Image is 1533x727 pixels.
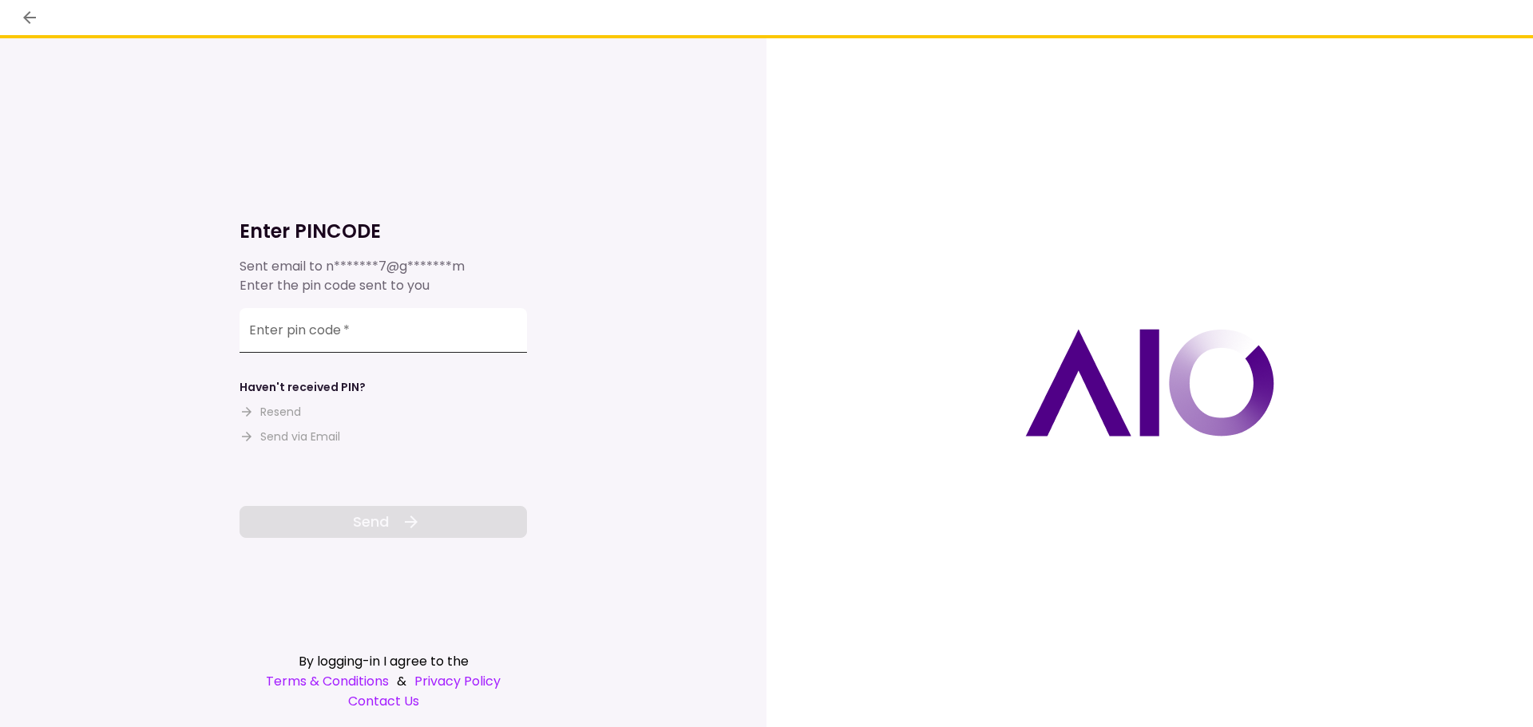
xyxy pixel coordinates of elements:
h1: Enter PINCODE [240,219,527,244]
a: Terms & Conditions [266,671,389,691]
a: Contact Us [240,691,527,711]
a: Privacy Policy [414,671,501,691]
span: Send [353,511,389,532]
div: Sent email to Enter the pin code sent to you [240,257,527,295]
button: Resend [240,404,301,421]
button: back [16,4,43,31]
div: Haven't received PIN? [240,379,366,396]
button: Send via Email [240,429,340,445]
img: AIO logo [1025,329,1274,437]
div: & [240,671,527,691]
button: Send [240,506,527,538]
div: By logging-in I agree to the [240,651,527,671]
